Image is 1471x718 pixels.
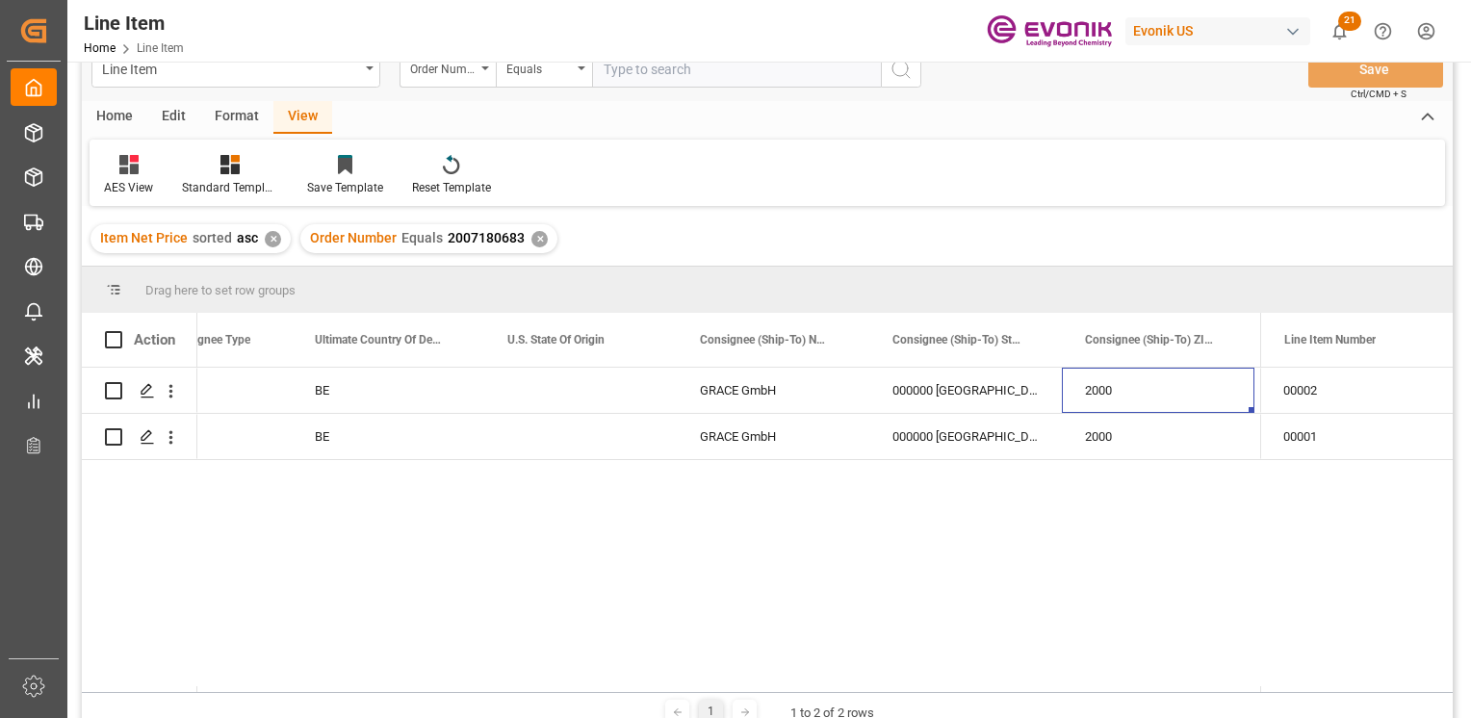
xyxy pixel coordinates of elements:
div: ✕ [531,231,548,247]
div: 00002 [1260,368,1453,413]
div: Edit [147,101,200,134]
div: Equals [506,56,572,78]
div: 00001 [1260,414,1453,459]
div: Line Item [84,9,184,38]
div: 2000 [1062,368,1254,413]
span: Line Item Number [1284,333,1376,346]
button: show 21 new notifications [1318,10,1361,53]
div: AES View [104,179,153,196]
div: Evonik US [1125,17,1310,45]
div: BE [292,414,484,459]
div: Action [134,331,175,348]
img: Evonik-brand-mark-Deep-Purple-RGB.jpeg_1700498283.jpeg [987,14,1112,48]
span: Ultimate Country Of Destination [315,333,444,346]
div: View [273,101,332,134]
div: Standard Templates [182,179,278,196]
div: GRACE GmbH [677,368,869,413]
button: open menu [400,51,496,88]
button: Save [1308,51,1443,88]
span: sorted [193,230,232,245]
span: Consignee (Ship-To) Street [892,333,1021,346]
button: Help Center [1361,10,1405,53]
div: 000000 [GEOGRAPHIC_DATA] [869,368,1062,413]
input: Type to search [592,51,881,88]
span: asc [237,230,258,245]
div: 2000 [1062,414,1254,459]
div: [GEOGRAPHIC_DATA] [1254,414,1447,459]
div: Line Item [102,56,359,80]
div: Save Template [307,179,383,196]
span: Consignee (Ship-To) ZIP Code [1085,333,1214,346]
div: Reset Template [412,179,491,196]
div: ✕ [265,231,281,247]
span: Item Net Price [100,230,188,245]
div: Format [200,101,273,134]
span: 21 [1338,12,1361,31]
span: Consignee (Ship-To) Name [700,333,829,346]
button: search button [881,51,921,88]
div: 000000 [GEOGRAPHIC_DATA] [869,414,1062,459]
div: Press SPACE to select this row. [1260,368,1453,414]
span: 2007180683 [448,230,525,245]
div: Order Number [410,56,476,78]
span: U.S. State Of Origin [507,333,605,346]
span: Ctrl/CMD + S [1351,87,1406,101]
button: Evonik US [1125,13,1318,49]
span: Equals [401,230,443,245]
div: BE [292,368,484,413]
div: Press SPACE to select this row. [82,368,197,414]
span: Drag here to set row groups [145,283,296,297]
span: Order Number [310,230,397,245]
button: open menu [91,51,380,88]
div: GRACE GmbH [677,414,869,459]
div: [GEOGRAPHIC_DATA] [1254,368,1447,413]
a: Home [84,41,116,55]
button: open menu [496,51,592,88]
div: Press SPACE to select this row. [82,414,197,460]
div: Home [82,101,147,134]
div: Press SPACE to select this row. [1260,414,1453,460]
